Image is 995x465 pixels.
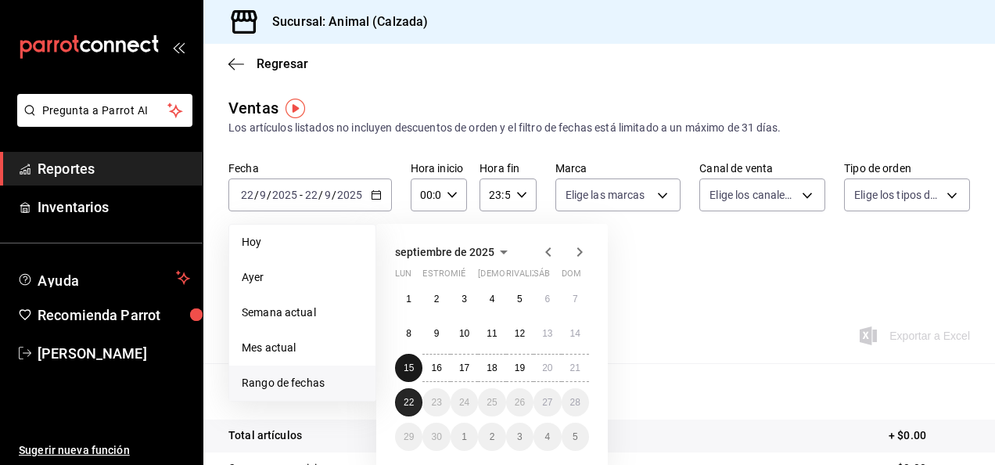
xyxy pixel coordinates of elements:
button: 19 de septiembre de 2025 [506,354,533,382]
span: / [332,189,336,201]
font: Reportes [38,160,95,177]
button: 2 de septiembre de 2025 [422,285,450,313]
abbr: 15 de septiembre de 2025 [404,362,414,373]
button: 13 de septiembre de 2025 [533,319,561,348]
button: 26 de septiembre de 2025 [506,388,533,416]
input: -- [324,189,332,201]
abbr: sábado [533,269,550,285]
abbr: 23 de septiembre de 2025 [431,397,441,408]
abbr: 17 de septiembre de 2025 [459,362,469,373]
abbr: 7 de septiembre de 2025 [573,294,578,305]
button: 14 de septiembre de 2025 [562,319,589,348]
button: 16 de septiembre de 2025 [422,354,450,382]
button: Pregunta a Parrot AI [17,94,192,127]
font: Recomienda Parrot [38,307,160,323]
abbr: 5 de septiembre de 2025 [517,294,523,305]
button: septiembre de 2025 [395,243,513,261]
input: -- [240,189,254,201]
span: Ayuda [38,269,170,287]
span: septiembre de 2025 [395,246,494,258]
button: 10 de septiembre de 2025 [451,319,478,348]
label: Marca [555,163,681,174]
abbr: 11 de septiembre de 2025 [487,328,497,339]
abbr: 21 de septiembre de 2025 [570,362,580,373]
abbr: 14 de septiembre de 2025 [570,328,580,339]
abbr: 5 de octubre de 2025 [573,431,578,442]
span: Hoy [242,234,363,251]
abbr: 4 de septiembre de 2025 [490,294,495,305]
button: 5 de octubre de 2025 [562,423,589,451]
label: Fecha [228,163,392,174]
button: 18 de septiembre de 2025 [478,354,505,382]
abbr: lunes [395,269,411,285]
button: 20 de septiembre de 2025 [533,354,561,382]
span: Elige las marcas [566,187,645,203]
abbr: 13 de septiembre de 2025 [542,328,552,339]
p: Total artículos [228,427,302,444]
span: Ayer [242,269,363,286]
abbr: 1 de octubre de 2025 [462,431,467,442]
abbr: 22 de septiembre de 2025 [404,397,414,408]
button: 27 de septiembre de 2025 [533,388,561,416]
span: / [318,189,323,201]
button: 29 de septiembre de 2025 [395,423,422,451]
abbr: 9 de septiembre de 2025 [434,328,440,339]
font: Sugerir nueva función [19,444,130,456]
label: Tipo de orden [844,163,970,174]
abbr: 4 de octubre de 2025 [544,431,550,442]
input: ---- [271,189,298,201]
button: 7 de septiembre de 2025 [562,285,589,313]
button: 30 de septiembre de 2025 [422,423,450,451]
abbr: 3 de octubre de 2025 [517,431,523,442]
button: Regresar [228,56,308,71]
label: Hora fin [480,163,536,174]
abbr: viernes [506,269,549,285]
div: Los artículos listados no incluyen descuentos de orden y el filtro de fechas está limitado a un m... [228,120,970,136]
abbr: 10 de septiembre de 2025 [459,328,469,339]
button: 9 de septiembre de 2025 [422,319,450,348]
abbr: martes [422,269,472,285]
button: 3 de septiembre de 2025 [451,285,478,313]
button: 3 de octubre de 2025 [506,423,533,451]
button: 4 de octubre de 2025 [533,423,561,451]
abbr: 28 de septiembre de 2025 [570,397,580,408]
abbr: 30 de septiembre de 2025 [431,431,441,442]
abbr: 25 de septiembre de 2025 [487,397,497,408]
abbr: 18 de septiembre de 2025 [487,362,497,373]
button: 1 de octubre de 2025 [451,423,478,451]
button: open_drawer_menu [172,41,185,53]
abbr: 27 de septiembre de 2025 [542,397,552,408]
button: 24 de septiembre de 2025 [451,388,478,416]
font: [PERSON_NAME] [38,345,147,362]
button: 8 de septiembre de 2025 [395,319,422,348]
button: 2 de octubre de 2025 [478,423,505,451]
button: 22 de septiembre de 2025 [395,388,422,416]
span: - [300,189,303,201]
abbr: domingo [562,269,581,285]
abbr: 20 de septiembre de 2025 [542,362,552,373]
span: Mes actual [242,340,363,356]
abbr: 24 de septiembre de 2025 [459,397,469,408]
span: Rango de fechas [242,375,363,391]
h3: Sucursal: Animal (Calzada) [260,13,428,31]
img: Marcador de información sobre herramientas [286,99,305,118]
abbr: 19 de septiembre de 2025 [515,362,525,373]
label: Hora inicio [411,163,467,174]
abbr: jueves [478,269,570,285]
abbr: 16 de septiembre de 2025 [431,362,441,373]
abbr: 1 de septiembre de 2025 [406,294,411,305]
button: 6 de septiembre de 2025 [533,285,561,313]
button: 5 de septiembre de 2025 [506,285,533,313]
div: Ventas [228,96,278,120]
abbr: 26 de septiembre de 2025 [515,397,525,408]
button: 11 de septiembre de 2025 [478,319,505,348]
abbr: miércoles [451,269,465,285]
abbr: 2 de octubre de 2025 [490,431,495,442]
span: Regresar [257,56,308,71]
button: 4 de septiembre de 2025 [478,285,505,313]
abbr: 6 de septiembre de 2025 [544,294,550,305]
button: 25 de septiembre de 2025 [478,388,505,416]
abbr: 8 de septiembre de 2025 [406,328,411,339]
button: 17 de septiembre de 2025 [451,354,478,382]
